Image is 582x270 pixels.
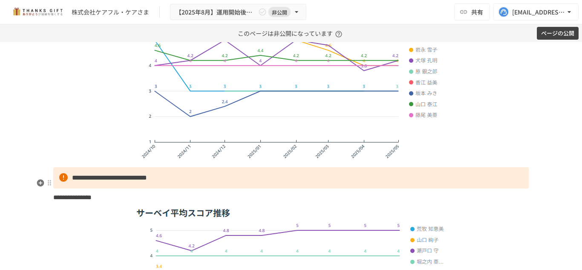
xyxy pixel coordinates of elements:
span: 共有 [471,7,483,17]
button: [EMAIL_ADDRESS][DOMAIN_NAME] [493,3,579,20]
div: [EMAIL_ADDRESS][DOMAIN_NAME] [512,7,565,17]
div: 株式会社ケアフル・ケアさま [72,8,149,17]
img: mBZEfEnDtlpzCa1qg3ds0aQmPARtY3bvw7jRj14zUbO [133,16,449,163]
button: ページの公開 [537,27,579,40]
button: 【2025年8月】運用開始後振り返りミーティング非公開 [170,4,306,20]
img: mMP1OxWUAhQbsRWCurg7vIHe5HqDpP7qZo7fRoNLXQh [10,5,65,19]
span: 非公開 [268,8,291,17]
span: 【2025年8月】運用開始後振り返りミーティング [176,7,256,17]
p: このページは非公開になっています [238,24,345,42]
button: 共有 [454,3,490,20]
